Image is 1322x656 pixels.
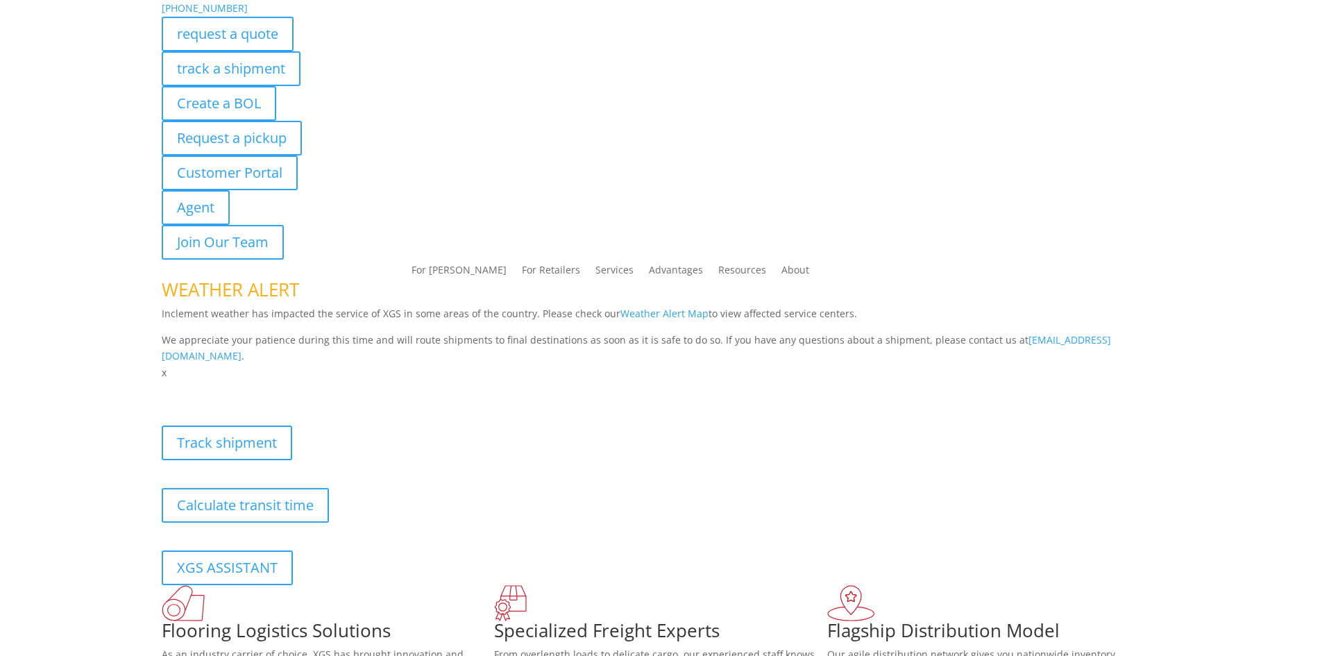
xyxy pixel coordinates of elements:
a: [PHONE_NUMBER] [162,1,248,15]
a: For Retailers [522,265,580,280]
a: Services [595,265,634,280]
a: Request a pickup [162,121,302,155]
img: xgs-icon-focused-on-flooring-red [494,585,527,621]
a: Agent [162,190,230,225]
span: WEATHER ALERT [162,277,299,302]
a: Weather Alert Map [620,307,709,320]
a: Track shipment [162,426,292,460]
img: xgs-icon-flagship-distribution-model-red [827,585,875,621]
a: Calculate transit time [162,488,329,523]
img: xgs-icon-total-supply-chain-intelligence-red [162,585,205,621]
a: request a quote [162,17,294,51]
h1: Flagship Distribution Model [827,621,1160,646]
a: About [781,265,809,280]
p: Inclement weather has impacted the service of XGS in some areas of the country. Please check our ... [162,305,1161,332]
a: Join Our Team [162,225,284,260]
a: Advantages [649,265,703,280]
p: x [162,364,1161,381]
b: Visibility, transparency, and control for your entire supply chain. [162,383,471,396]
a: Create a BOL [162,86,276,121]
a: Customer Portal [162,155,298,190]
a: For [PERSON_NAME] [412,265,507,280]
h1: Flooring Logistics Solutions [162,621,495,646]
a: Resources [718,265,766,280]
p: We appreciate your patience during this time and will route shipments to final destinations as so... [162,332,1161,365]
a: XGS ASSISTANT [162,550,293,585]
h1: Specialized Freight Experts [494,621,827,646]
a: track a shipment [162,51,300,86]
